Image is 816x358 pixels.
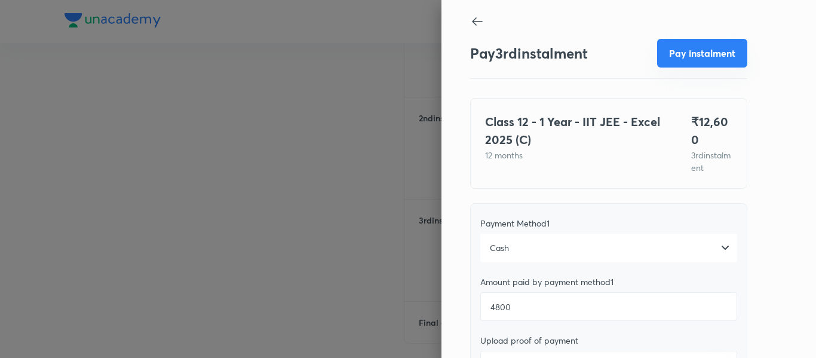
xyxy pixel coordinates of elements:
[480,277,737,287] div: Amount paid by payment method 1
[480,218,737,229] div: Payment Method 1
[490,242,509,254] span: Cash
[485,113,662,149] h4: Class 12 - 1 Year - IIT JEE - Excel 2025 (C)
[470,45,588,62] h3: Pay 3 rd instalment
[480,292,737,321] input: Add amount
[657,39,747,68] button: Pay instalment
[485,149,662,161] p: 12 months
[691,149,732,174] p: 3 rd instalment
[691,113,732,149] h4: ₹ 12,600
[480,335,737,346] div: Upload proof of payment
